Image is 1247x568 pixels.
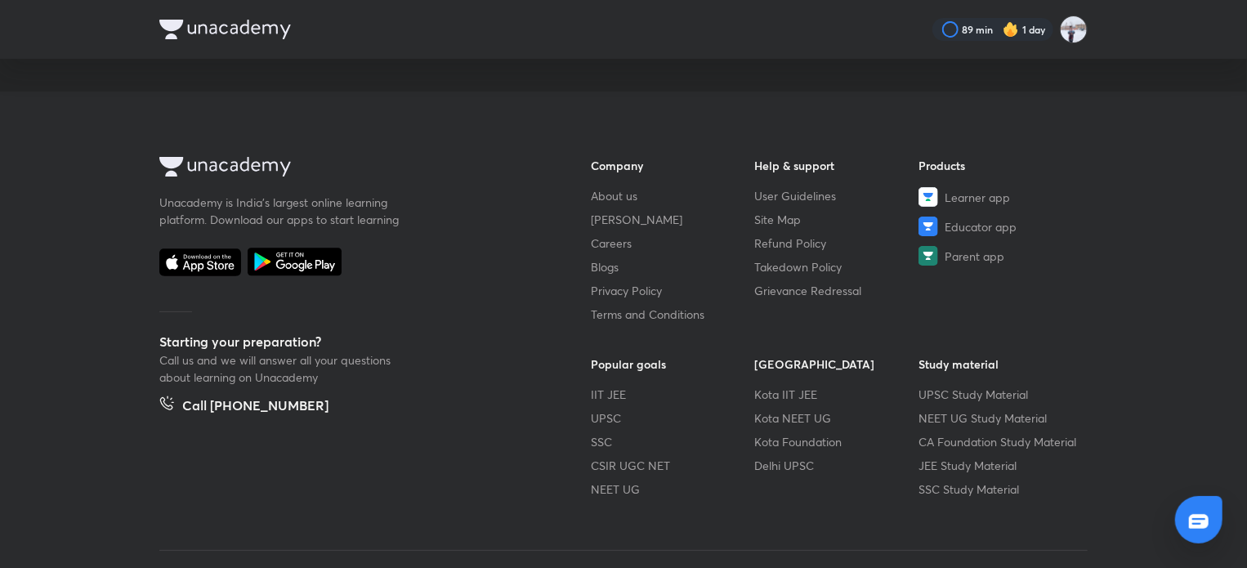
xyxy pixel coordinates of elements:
img: Company Logo [159,157,291,177]
a: CSIR UGC NET [591,457,755,474]
span: Parent app [945,248,1004,265]
a: UPSC Study Material [918,386,1083,403]
h6: Study material [918,356,1083,373]
a: Parent app [918,246,1083,266]
h6: [GEOGRAPHIC_DATA] [755,356,919,373]
span: Careers [591,235,632,252]
img: Learner app [918,187,938,207]
a: Call [PHONE_NUMBER] [159,396,329,418]
a: About us [591,187,755,204]
p: Call us and we will answer all your questions about learning on Unacademy [159,351,404,386]
a: Kota NEET UG [755,409,919,427]
h6: Company [591,157,755,174]
img: streak [1003,21,1019,38]
a: NEET UG Study Material [918,409,1083,427]
h5: Starting your preparation? [159,332,539,351]
a: Grievance Redressal [755,282,919,299]
a: JEE Study Material [918,457,1083,474]
h6: Products [918,157,1083,174]
span: Educator app [945,218,1017,235]
a: Educator app [918,217,1083,236]
h5: Call [PHONE_NUMBER] [182,396,329,418]
a: Learner app [918,187,1083,207]
h6: Popular goals [591,356,755,373]
img: Educator app [918,217,938,236]
a: Careers [591,235,755,252]
p: Unacademy is India’s largest online learning platform. Download our apps to start learning [159,194,404,228]
a: SSC [591,433,755,450]
a: UPSC [591,409,755,427]
a: Company Logo [159,157,539,181]
a: Delhi UPSC [755,457,919,474]
a: User Guidelines [755,187,919,204]
a: CA Foundation Study Material [918,433,1083,450]
a: SSC Study Material [918,481,1083,498]
a: Refund Policy [755,235,919,252]
a: [PERSON_NAME] [591,211,755,228]
span: Learner app [945,189,1010,206]
h6: Help & support [755,157,919,174]
a: Kota IIT JEE [755,386,919,403]
a: Site Map [755,211,919,228]
a: Privacy Policy [591,282,755,299]
a: IIT JEE [591,386,755,403]
a: Blogs [591,258,755,275]
img: Company Logo [159,20,291,39]
img: Nikhil [1060,16,1088,43]
a: Terms and Conditions [591,306,755,323]
a: Takedown Policy [755,258,919,275]
a: NEET UG [591,481,755,498]
img: Parent app [918,246,938,266]
a: Kota Foundation [755,433,919,450]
